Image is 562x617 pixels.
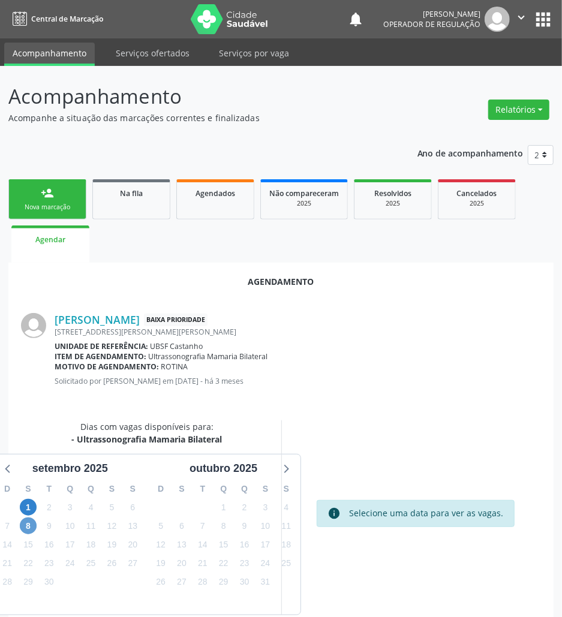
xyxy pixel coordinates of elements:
[80,480,101,498] div: Q
[278,499,294,516] span: sábado, 4 de outubro de 2025
[173,517,190,534] span: segunda-feira, 6 de outubro de 2025
[213,480,234,498] div: Q
[383,19,480,29] span: Operador de regulação
[215,499,232,516] span: quarta-feira, 1 de outubro de 2025
[194,537,211,553] span: terça-feira, 14 de outubro de 2025
[149,351,268,362] span: Ultrassonografia Mamaria Bilateral
[194,574,211,591] span: terça-feira, 28 de outubro de 2025
[122,480,143,498] div: S
[485,7,510,32] img: img
[31,14,103,24] span: Central de Marcação
[257,574,274,591] span: sexta-feira, 31 de outubro de 2025
[124,517,141,534] span: sábado, 13 de setembro de 2025
[55,341,148,351] b: Unidade de referência:
[151,341,203,351] span: UBSF Castanho
[173,574,190,591] span: segunda-feira, 27 de outubro de 2025
[363,199,423,208] div: 2025
[488,100,549,120] button: Relatórios
[103,555,120,572] span: sexta-feira, 26 de setembro de 2025
[18,480,39,498] div: S
[374,188,411,198] span: Resolvidos
[41,537,58,553] span: terça-feira, 16 de setembro de 2025
[55,327,541,337] div: [STREET_ADDRESS][PERSON_NAME][PERSON_NAME]
[215,517,232,534] span: quarta-feira, 8 de outubro de 2025
[269,199,339,208] div: 2025
[269,188,339,198] span: Não compareceram
[215,555,232,572] span: quarta-feira, 22 de outubro de 2025
[236,499,253,516] span: quinta-feira, 2 de outubro de 2025
[120,188,143,198] span: Na fila
[21,275,541,288] div: Agendamento
[194,555,211,572] span: terça-feira, 21 de outubro de 2025
[194,517,211,534] span: terça-feira, 7 de outubro de 2025
[515,11,528,24] i: 
[71,420,222,446] div: Dias com vagas disponíveis para:
[41,555,58,572] span: terça-feira, 23 de setembro de 2025
[152,555,169,572] span: domingo, 19 de outubro de 2025
[457,188,497,198] span: Cancelados
[83,555,100,572] span: quinta-feira, 25 de setembro de 2025
[161,362,188,372] span: ROTINA
[278,555,294,572] span: sábado, 25 de outubro de 2025
[349,507,503,520] div: Selecione uma data para ver as vagas.
[533,9,554,30] button: apps
[55,376,541,386] p: Solicitado por [PERSON_NAME] em [DATE] - há 3 meses
[185,461,262,477] div: outubro 2025
[144,314,208,326] span: Baixa Prioridade
[257,555,274,572] span: sexta-feira, 24 de outubro de 2025
[21,313,46,338] img: img
[20,555,37,572] span: segunda-feira, 22 de setembro de 2025
[276,480,297,498] div: S
[4,43,95,66] a: Acompanhamento
[83,499,100,516] span: quinta-feira, 4 de setembro de 2025
[41,517,58,534] span: terça-feira, 9 de setembro de 2025
[383,9,480,19] div: [PERSON_NAME]
[83,517,100,534] span: quinta-feira, 11 de setembro de 2025
[510,7,533,32] button: 
[151,480,172,498] div: D
[41,499,58,516] span: terça-feira, 2 de setembro de 2025
[236,574,253,591] span: quinta-feira, 30 de outubro de 2025
[124,499,141,516] span: sábado, 6 de setembro de 2025
[236,555,253,572] span: quinta-feira, 23 de outubro de 2025
[124,555,141,572] span: sábado, 27 de setembro de 2025
[62,555,79,572] span: quarta-feira, 24 de setembro de 2025
[255,480,276,498] div: S
[173,555,190,572] span: segunda-feira, 20 de outubro de 2025
[196,188,235,198] span: Agendados
[215,537,232,553] span: quarta-feira, 15 de outubro de 2025
[101,480,122,498] div: S
[152,574,169,591] span: domingo, 26 de outubro de 2025
[103,537,120,553] span: sexta-feira, 19 de setembro de 2025
[257,517,274,534] span: sexta-feira, 10 de outubro de 2025
[55,362,159,372] b: Motivo de agendamento:
[103,499,120,516] span: sexta-feira, 5 de setembro de 2025
[28,461,113,477] div: setembro 2025
[35,234,65,245] span: Agendar
[55,313,140,326] a: [PERSON_NAME]
[278,517,294,534] span: sábado, 11 de outubro de 2025
[8,9,103,29] a: Central de Marcação
[172,480,193,498] div: S
[173,537,190,553] span: segunda-feira, 13 de outubro de 2025
[107,43,198,64] a: Serviços ofertados
[62,517,79,534] span: quarta-feira, 10 de setembro de 2025
[192,480,213,498] div: T
[234,480,255,498] div: Q
[59,480,80,498] div: Q
[236,537,253,553] span: quinta-feira, 16 de outubro de 2025
[83,537,100,553] span: quinta-feira, 18 de setembro de 2025
[152,537,169,553] span: domingo, 12 de outubro de 2025
[17,203,77,212] div: Nova marcação
[38,480,59,498] div: T
[236,517,253,534] span: quinta-feira, 9 de outubro de 2025
[417,145,524,160] p: Ano de acompanhamento
[152,517,169,534] span: domingo, 5 de outubro de 2025
[55,351,146,362] b: Item de agendamento:
[20,517,37,534] span: segunda-feira, 8 de setembro de 2025
[71,433,222,446] div: - Ultrassonografia Mamaria Bilateral
[257,499,274,516] span: sexta-feira, 3 de outubro de 2025
[257,537,274,553] span: sexta-feira, 17 de outubro de 2025
[103,517,120,534] span: sexta-feira, 12 de setembro de 2025
[347,11,364,28] button: notifications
